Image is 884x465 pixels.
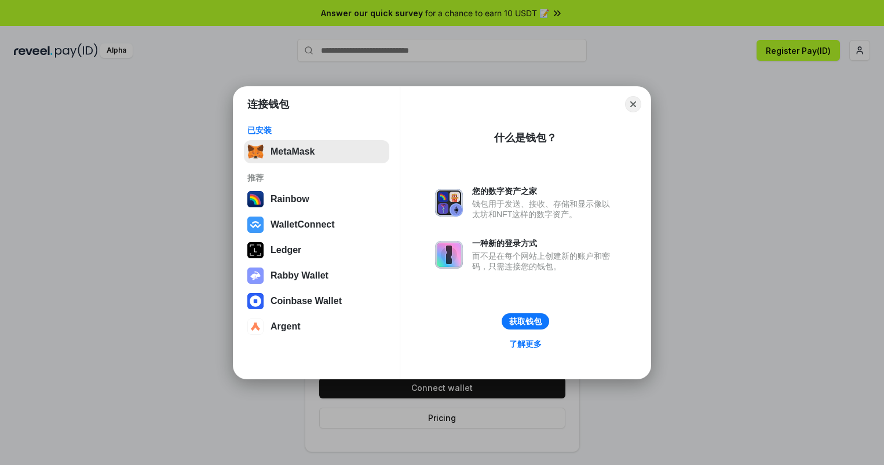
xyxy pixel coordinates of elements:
div: 了解更多 [509,339,542,349]
div: 已安装 [247,125,386,136]
button: Argent [244,315,389,338]
img: svg+xml,%3Csvg%20width%3D%2228%22%20height%3D%2228%22%20viewBox%3D%220%200%2028%2028%22%20fill%3D... [247,293,264,309]
div: 一种新的登录方式 [472,238,616,248]
img: svg+xml,%3Csvg%20fill%3D%22none%22%20height%3D%2233%22%20viewBox%3D%220%200%2035%2033%22%20width%... [247,144,264,160]
div: MetaMask [271,147,315,157]
button: Ledger [244,239,389,262]
button: Coinbase Wallet [244,290,389,313]
div: 推荐 [247,173,386,183]
div: 什么是钱包？ [494,131,557,145]
div: Ledger [271,245,301,255]
div: WalletConnect [271,219,335,230]
button: Close [625,96,641,112]
div: Argent [271,321,301,332]
div: Rainbow [271,194,309,204]
img: svg+xml,%3Csvg%20width%3D%2228%22%20height%3D%2228%22%20viewBox%3D%220%200%2028%2028%22%20fill%3D... [247,318,264,335]
div: 而不是在每个网站上创建新的账户和密码，只需连接您的钱包。 [472,251,616,272]
button: Rabby Wallet [244,264,389,287]
img: svg+xml,%3Csvg%20xmlns%3D%22http%3A%2F%2Fwww.w3.org%2F2000%2Fsvg%22%20width%3D%2228%22%20height%3... [247,242,264,258]
button: MetaMask [244,140,389,163]
img: svg+xml,%3Csvg%20xmlns%3D%22http%3A%2F%2Fwww.w3.org%2F2000%2Fsvg%22%20fill%3D%22none%22%20viewBox... [435,189,463,217]
h1: 连接钱包 [247,97,289,111]
div: 您的数字资产之家 [472,186,616,196]
div: 钱包用于发送、接收、存储和显示像以太坊和NFT这样的数字资产。 [472,199,616,219]
button: Rainbow [244,188,389,211]
a: 了解更多 [502,336,549,352]
div: 获取钱包 [509,316,542,327]
button: 获取钱包 [502,313,549,329]
img: svg+xml,%3Csvg%20width%3D%2228%22%20height%3D%2228%22%20viewBox%3D%220%200%2028%2028%22%20fill%3D... [247,217,264,233]
img: svg+xml,%3Csvg%20xmlns%3D%22http%3A%2F%2Fwww.w3.org%2F2000%2Fsvg%22%20fill%3D%22none%22%20viewBox... [435,241,463,269]
img: svg+xml,%3Csvg%20xmlns%3D%22http%3A%2F%2Fwww.w3.org%2F2000%2Fsvg%22%20fill%3D%22none%22%20viewBox... [247,268,264,284]
div: Rabby Wallet [271,270,328,281]
button: WalletConnect [244,213,389,236]
div: Coinbase Wallet [271,296,342,306]
img: svg+xml,%3Csvg%20width%3D%22120%22%20height%3D%22120%22%20viewBox%3D%220%200%20120%20120%22%20fil... [247,191,264,207]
